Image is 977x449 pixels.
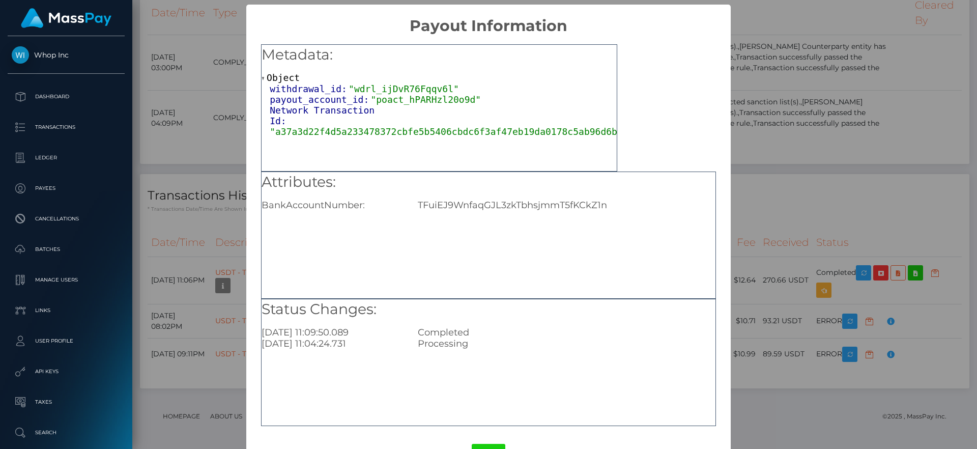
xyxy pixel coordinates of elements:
span: "a37a3d22f4d5a233478372cbfe5b5406cbdc6f3af47eb19da0178c5ab96d6bfb" [270,126,634,137]
h2: Payout Information [246,5,730,35]
div: Completed [410,327,723,338]
p: Batches [12,242,121,257]
span: Network Transaction Id: [270,105,375,126]
img: MassPay Logo [21,8,111,28]
img: Whop Inc [12,46,29,64]
p: Manage Users [12,272,121,288]
span: "poact_hPARHzl20o9d" [370,94,481,105]
div: Processing [410,338,723,349]
span: withdrawal_id: [270,83,349,94]
p: Taxes [12,395,121,410]
p: Ledger [12,150,121,165]
p: Dashboard [12,89,121,104]
p: API Keys [12,364,121,379]
p: Links [12,303,121,318]
p: Payees [12,181,121,196]
span: "wdrl_ijDvR76Fqqv6l" [349,83,459,94]
p: Cancellations [12,211,121,227]
h5: Attributes: [262,172,715,192]
p: Search [12,425,121,440]
span: payout_account_id: [270,94,370,105]
div: [DATE] 11:04:24.731 [254,338,410,349]
h5: Metadata: [262,45,617,65]
span: Whop Inc [8,50,125,60]
div: TFuiEJ9WnfaqGJL3zkTbhsjmmT5fKCkZ1n [410,200,723,211]
p: User Profile [12,333,121,349]
div: BankAccountNumber: [254,200,410,211]
div: [DATE] 11:09:50.089 [254,327,410,338]
span: Object [267,72,300,83]
p: Transactions [12,120,121,135]
h5: Status Changes: [262,299,715,320]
